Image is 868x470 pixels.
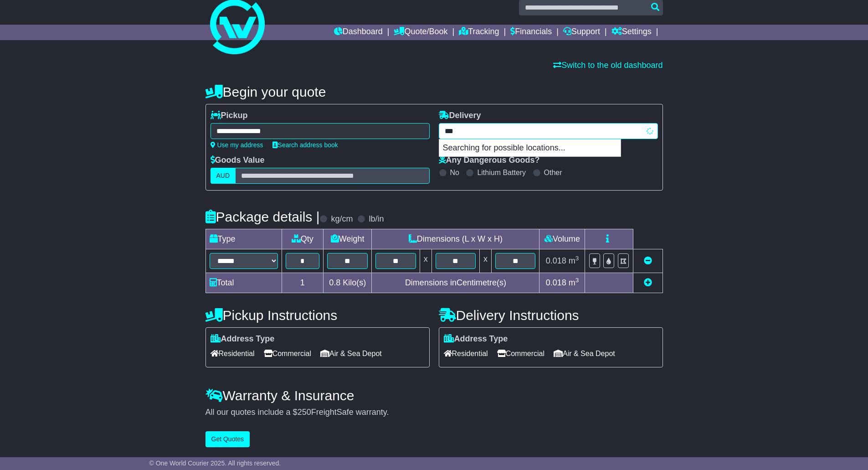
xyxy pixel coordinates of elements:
label: Address Type [444,334,508,344]
span: 250 [298,408,311,417]
label: No [450,168,459,177]
label: Goods Value [211,155,265,165]
td: Weight [324,229,372,249]
a: Dashboard [334,25,383,40]
a: Support [563,25,600,40]
a: Remove this item [644,256,652,265]
label: AUD [211,168,236,184]
typeahead: Please provide city [439,123,658,139]
label: Address Type [211,334,275,344]
div: All our quotes include a $ FreightSafe warranty. [205,408,663,418]
span: 0.018 [546,278,566,287]
a: Financials [510,25,552,40]
td: Kilo(s) [324,273,372,293]
span: Commercial [264,346,311,361]
h4: Package details | [205,209,320,224]
span: m [569,278,579,287]
sup: 3 [575,255,579,262]
label: kg/cm [331,214,353,224]
span: Air & Sea Depot [554,346,615,361]
span: Residential [444,346,488,361]
h4: Delivery Instructions [439,308,663,323]
td: Qty [282,229,324,249]
label: lb/in [369,214,384,224]
td: Total [205,273,282,293]
a: Quote/Book [394,25,447,40]
label: Other [544,168,562,177]
span: Residential [211,346,255,361]
span: 0.8 [329,278,340,287]
td: 1 [282,273,324,293]
a: Add new item [644,278,652,287]
h4: Pickup Instructions [205,308,430,323]
td: Dimensions (L x W x H) [372,229,539,249]
label: Delivery [439,111,481,121]
span: m [569,256,579,265]
td: Dimensions in Centimetre(s) [372,273,539,293]
td: Volume [539,229,585,249]
label: Pickup [211,111,248,121]
td: Type [205,229,282,249]
span: 0.018 [546,256,566,265]
button: Get Quotes [205,431,250,447]
td: x [420,249,431,273]
span: Air & Sea Depot [320,346,382,361]
a: Settings [611,25,652,40]
a: Switch to the old dashboard [553,61,663,70]
a: Search address book [272,141,338,149]
span: Commercial [497,346,544,361]
label: Any Dangerous Goods? [439,155,540,165]
p: Searching for possible locations... [439,139,621,157]
label: Lithium Battery [477,168,526,177]
span: © One World Courier 2025. All rights reserved. [149,460,281,467]
a: Tracking [459,25,499,40]
h4: Warranty & Insurance [205,388,663,403]
a: Use my address [211,141,263,149]
td: x [480,249,492,273]
sup: 3 [575,277,579,284]
h4: Begin your quote [205,84,663,99]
